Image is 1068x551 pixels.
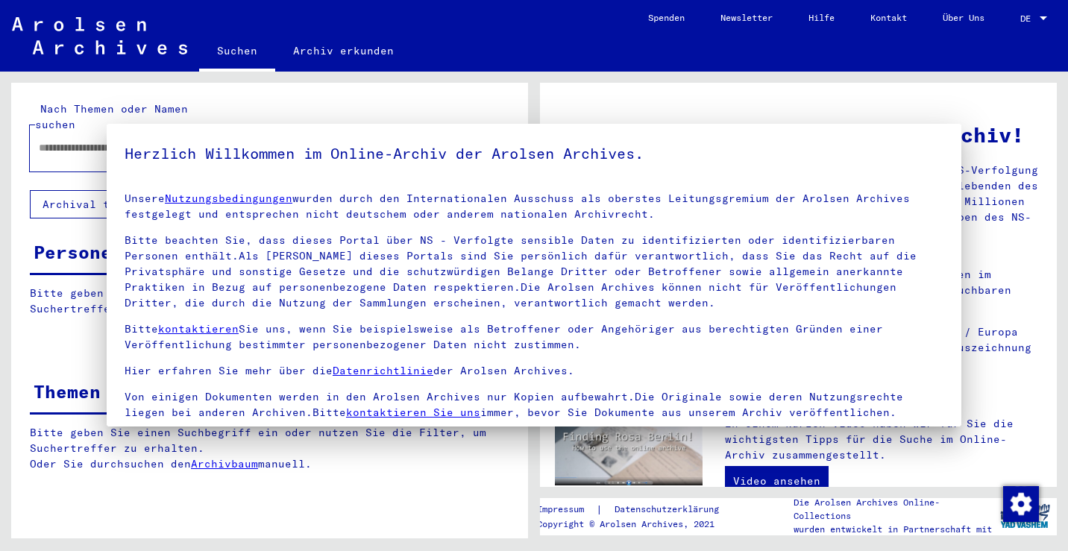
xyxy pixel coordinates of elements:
p: Bitte Sie uns, wenn Sie beispielsweise als Betroffener oder Angehöriger aus berechtigten Gründen ... [125,321,943,353]
a: kontaktieren [158,322,239,336]
p: Hier erfahren Sie mehr über die der Arolsen Archives. [125,363,943,379]
p: Bitte beachten Sie, dass dieses Portal über NS - Verfolgte sensible Daten zu identifizierten oder... [125,233,943,311]
p: Von einigen Dokumenten werden in den Arolsen Archives nur Kopien aufbewahrt.Die Originale sowie d... [125,389,943,421]
a: kontaktieren Sie uns [346,406,480,419]
a: Nutzungsbedingungen [165,192,292,205]
p: Unsere wurden durch den Internationalen Ausschuss als oberstes Leitungsgremium der Arolsen Archiv... [125,191,943,222]
h5: Herzlich Willkommen im Online-Archiv der Arolsen Archives. [125,142,943,166]
a: Datenrichtlinie [333,364,433,377]
img: Zustimmung ändern [1003,486,1039,522]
